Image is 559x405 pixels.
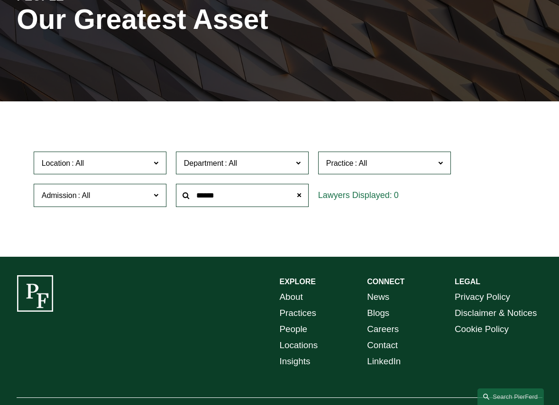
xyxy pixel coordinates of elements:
[280,305,316,321] a: Practices
[367,321,399,337] a: Careers
[280,278,316,286] strong: EXPLORE
[280,321,308,337] a: People
[280,353,311,369] a: Insights
[367,337,398,353] a: Contact
[42,159,71,167] span: Location
[280,289,303,305] a: About
[455,305,537,321] a: Disclaimer & Notices
[326,159,354,167] span: Practice
[455,289,510,305] a: Privacy Policy
[367,289,389,305] a: News
[394,190,399,200] span: 0
[367,278,404,286] strong: CONNECT
[477,388,544,405] a: Search this site
[455,321,509,337] a: Cookie Policy
[367,353,401,369] a: LinkedIn
[184,159,224,167] span: Department
[280,337,318,353] a: Locations
[455,278,480,286] strong: LEGAL
[367,305,389,321] a: Blogs
[17,4,367,36] h1: Our Greatest Asset
[42,191,77,199] span: Admission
